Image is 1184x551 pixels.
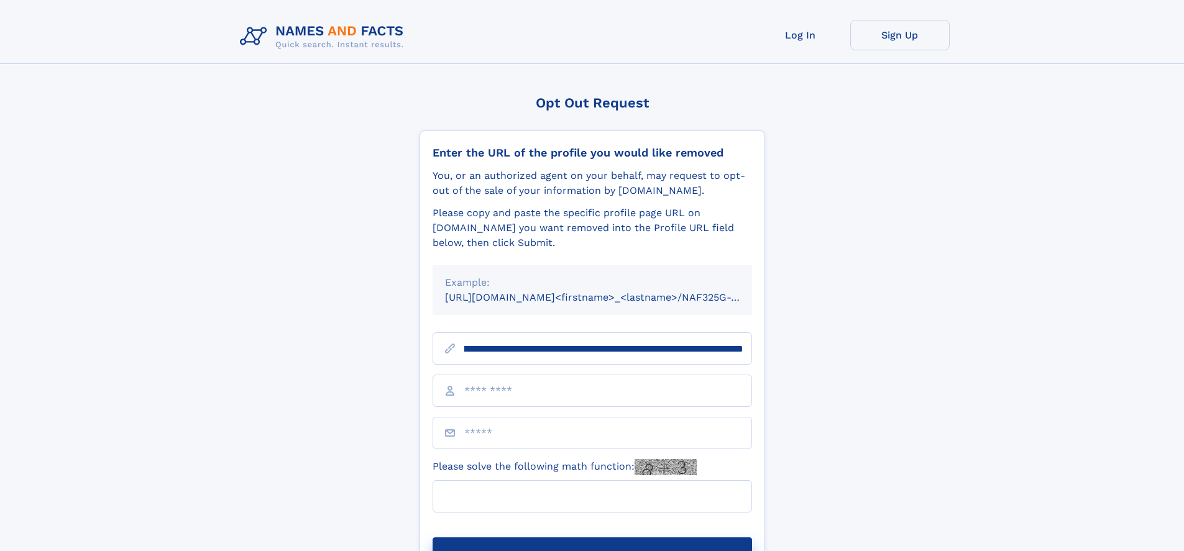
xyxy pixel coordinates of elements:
[850,20,950,50] a: Sign Up
[433,206,752,250] div: Please copy and paste the specific profile page URL on [DOMAIN_NAME] you want removed into the Pr...
[433,168,752,198] div: You, or an authorized agent on your behalf, may request to opt-out of the sale of your informatio...
[433,459,697,475] label: Please solve the following math function:
[235,20,414,53] img: Logo Names and Facts
[420,95,765,111] div: Opt Out Request
[751,20,850,50] a: Log In
[433,146,752,160] div: Enter the URL of the profile you would like removed
[445,275,740,290] div: Example:
[445,291,776,303] small: [URL][DOMAIN_NAME]<firstname>_<lastname>/NAF325G-xxxxxxxx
